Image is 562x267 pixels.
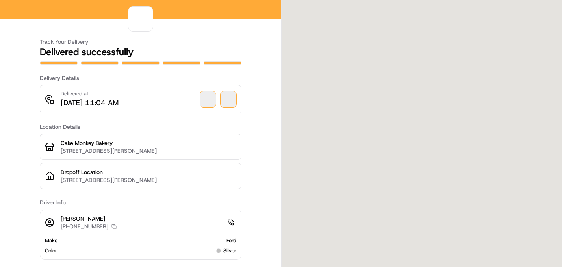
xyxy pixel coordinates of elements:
[61,147,236,155] p: [STREET_ADDRESS][PERSON_NAME]
[40,123,241,131] h3: Location Details
[61,97,119,108] p: [DATE] 11:04 AM
[61,90,119,97] p: Delivered at
[40,38,241,46] h3: Track Your Delivery
[61,176,236,184] p: [STREET_ADDRESS][PERSON_NAME]
[226,237,236,244] span: Ford
[45,247,57,254] span: Color
[45,237,57,244] span: Make
[223,247,236,254] span: silver
[61,222,108,230] p: [PHONE_NUMBER]
[40,198,241,206] h3: Driver Info
[61,139,236,147] p: Cake Monkey Bakery
[61,215,117,222] p: [PERSON_NAME]
[40,74,241,82] h3: Delivery Details
[61,168,236,176] p: Dropoff Location
[40,46,241,58] h2: Delivered successfully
